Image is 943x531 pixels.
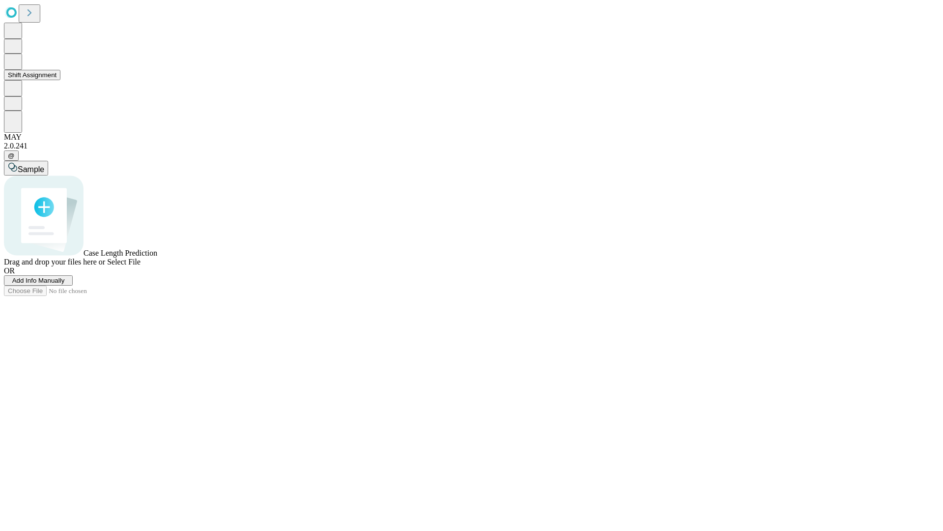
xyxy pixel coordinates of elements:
[4,133,939,142] div: MAY
[4,266,15,275] span: OR
[4,258,105,266] span: Drag and drop your files here or
[4,275,73,286] button: Add Info Manually
[18,165,44,174] span: Sample
[83,249,157,257] span: Case Length Prediction
[4,161,48,176] button: Sample
[8,152,15,159] span: @
[12,277,65,284] span: Add Info Manually
[107,258,140,266] span: Select File
[4,150,19,161] button: @
[4,70,60,80] button: Shift Assignment
[4,142,939,150] div: 2.0.241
